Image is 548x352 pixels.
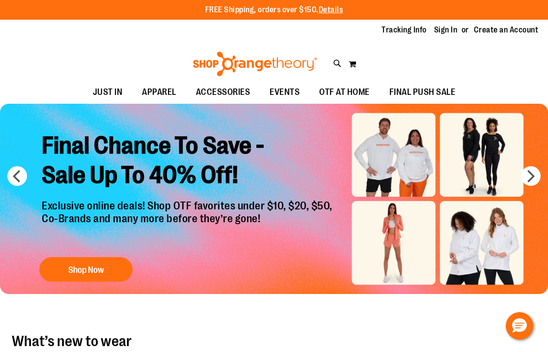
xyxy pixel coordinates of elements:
a: APPAREL [132,81,186,104]
button: next [521,166,541,186]
span: APPAREL [142,81,176,103]
span: EVENTS [270,81,300,103]
a: EVENTS [260,81,309,104]
span: FINAL PUSH SALE [389,81,456,103]
a: Details [319,5,343,14]
a: Create an Account [474,25,539,35]
span: ACCESSORIES [196,81,250,103]
a: JUST IN [83,81,133,104]
a: Tracking Info [382,25,427,35]
span: JUST IN [93,81,123,103]
img: Shop Orangetheory [192,52,319,76]
span: OTF AT HOME [319,81,370,103]
p: FREE Shipping, orders over $150. [205,4,343,16]
h2: Final Chance To Save - Sale Up To 40% Off! [34,123,342,200]
a: FINAL PUSH SALE [380,81,466,104]
a: Final Chance To Save -Sale Up To 40% Off! Exclusive online deals! Shop OTF favorites under $10, $... [34,123,342,287]
h2: What’s new to wear [12,333,536,349]
a: OTF AT HOME [309,81,380,104]
a: ACCESSORIES [186,81,260,104]
button: prev [7,166,27,186]
a: Sign In [434,25,458,35]
button: Hello, have a question? Let’s chat. [506,312,533,340]
button: Shop Now [39,257,133,282]
p: Exclusive online deals! Shop OTF favorites under $10, $20, $50, Co-Brands and many more before th... [34,200,342,248]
